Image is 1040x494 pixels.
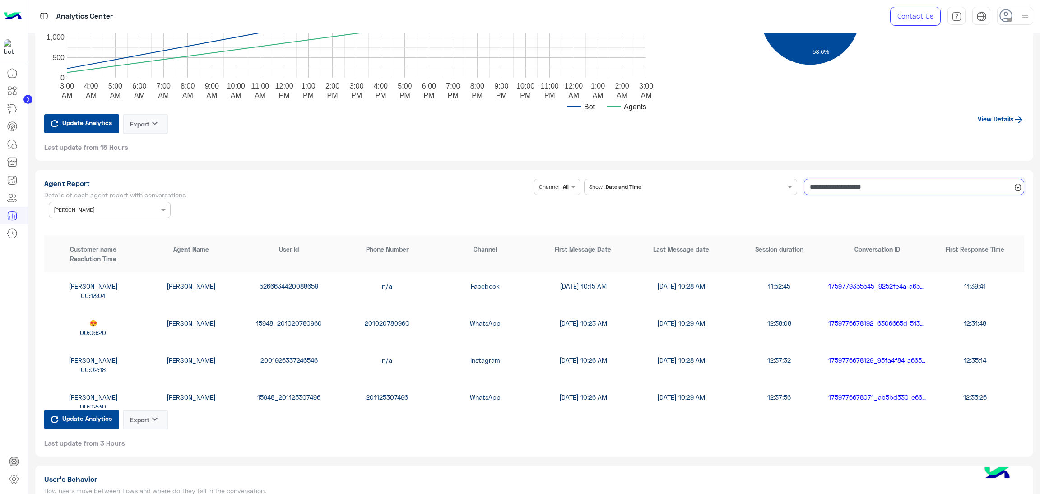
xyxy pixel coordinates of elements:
[947,7,966,26] a: tab
[182,92,193,99] text: AM
[565,82,583,90] text: 12:00
[617,92,627,99] text: AM
[123,114,168,134] button: Exportkeyboard_arrow_down
[240,355,338,365] div: 2001926337246546
[44,179,531,188] h1: Agent Report
[230,92,241,99] text: AM
[60,82,74,90] text: 3:00
[44,143,128,152] span: Last update from 15 Hours
[730,355,828,365] div: 12:37:32
[534,392,632,402] div: [DATE] 10:26 AM
[828,318,926,328] div: 1759776678192_6306665d-5134-43c5-a3da-1b319907943c
[422,82,436,90] text: 6:00
[632,244,730,254] div: Last Message date
[423,92,434,99] text: PM
[134,92,144,99] text: AM
[338,244,436,254] div: Phone Number
[142,281,240,291] div: [PERSON_NAME]
[303,92,314,99] text: PM
[44,402,142,411] div: 00:02:30
[44,244,142,254] div: Customer name
[240,244,338,254] div: User Id
[158,92,169,99] text: AM
[436,392,534,402] div: WhatsApp
[149,118,160,129] i: keyboard_arrow_down
[132,82,146,90] text: 6:00
[375,92,386,99] text: PM
[624,103,646,111] text: Agents
[494,82,508,90] text: 9:00
[472,92,483,99] text: PM
[338,318,436,328] div: 201020780960
[38,10,50,22] img: tab
[615,82,629,90] text: 2:00
[540,82,558,90] text: 11:00
[398,82,412,90] text: 5:00
[44,475,531,484] h1: User’s Behavior
[44,114,119,133] button: Update Analytics
[327,92,338,99] text: PM
[952,11,962,22] img: tab
[436,355,534,365] div: Instagram
[279,92,289,99] text: PM
[149,414,160,424] i: keyboard_arrow_down
[639,82,653,90] text: 3:00
[44,281,142,291] div: [PERSON_NAME]
[204,82,218,90] text: 9:00
[534,318,632,328] div: [DATE] 10:23 AM
[142,244,240,254] div: Agent Name
[4,39,20,56] img: 1403182699927242
[544,92,555,99] text: PM
[534,281,632,291] div: [DATE] 10:15 AM
[44,328,142,337] div: 00:06:20
[926,281,1024,291] div: 11:39:41
[142,318,240,328] div: [PERSON_NAME]
[436,281,534,291] div: Facebook
[275,82,293,90] text: 12:00
[591,82,605,90] text: 1:00
[470,82,484,90] text: 8:00
[325,82,339,90] text: 2:00
[534,355,632,365] div: [DATE] 10:26 AM
[227,82,245,90] text: 10:00
[926,318,1024,328] div: 12:31:48
[52,54,65,61] text: 500
[44,410,119,429] button: Update Analytics
[1020,11,1031,22] img: profile
[110,92,121,99] text: AM
[447,92,458,99] text: PM
[436,318,534,328] div: WhatsApp
[976,11,987,22] img: tab
[142,355,240,365] div: [PERSON_NAME]
[592,92,603,99] text: AM
[812,48,829,55] text: 58.6%
[496,92,506,99] text: PM
[338,281,436,291] div: n/a
[85,92,96,99] text: AM
[926,355,1024,365] div: 12:35:14
[516,82,534,90] text: 10:00
[828,355,926,365] div: 1759776678129_95fa4f84-a665-4ea5-9192-57b7f3b6fe08
[46,33,64,41] text: 1,000
[978,115,1024,123] a: View Details
[632,318,730,328] div: [DATE] 10:29 AM
[206,92,217,99] text: AM
[181,82,195,90] text: 8:00
[828,392,926,402] div: 1759776678071_ab5bd530-e66d-40c2-b043-5f358a6f0dbd
[730,281,828,291] div: 11:52:45
[632,392,730,402] div: [DATE] 10:29 AM
[44,355,142,365] div: [PERSON_NAME]
[828,281,926,291] div: 1759779355545_9252fe4a-a659-411f-b7ad-7ed210bb5a02
[60,412,114,424] span: Update Analytics
[44,254,142,263] div: Resolution Time
[632,281,730,291] div: [DATE] 10:28 AM
[56,10,113,23] p: Analytics Center
[436,244,534,254] div: Channel
[240,281,338,291] div: 5266634420088659
[568,92,579,99] text: AM
[61,92,72,99] text: AM
[338,392,436,402] div: 201125307496
[255,92,265,99] text: AM
[890,7,941,26] a: Contact Us
[981,458,1013,489] img: hulul-logo.png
